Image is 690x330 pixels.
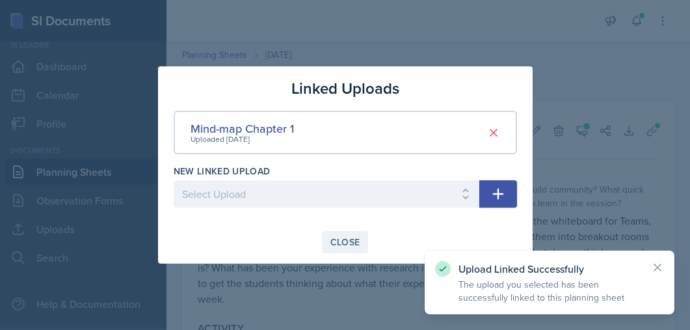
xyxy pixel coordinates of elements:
h3: Linked Uploads [291,77,399,100]
p: The upload you selected has been successfully linked to this planning sheet [458,278,641,304]
div: Mind-map Chapter 1 [191,120,294,137]
div: Uploaded [DATE] [191,133,294,145]
label: New Linked Upload [174,165,271,178]
div: Close [330,237,360,247]
button: Close [322,231,369,253]
p: Upload Linked Successfully [458,262,641,275]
